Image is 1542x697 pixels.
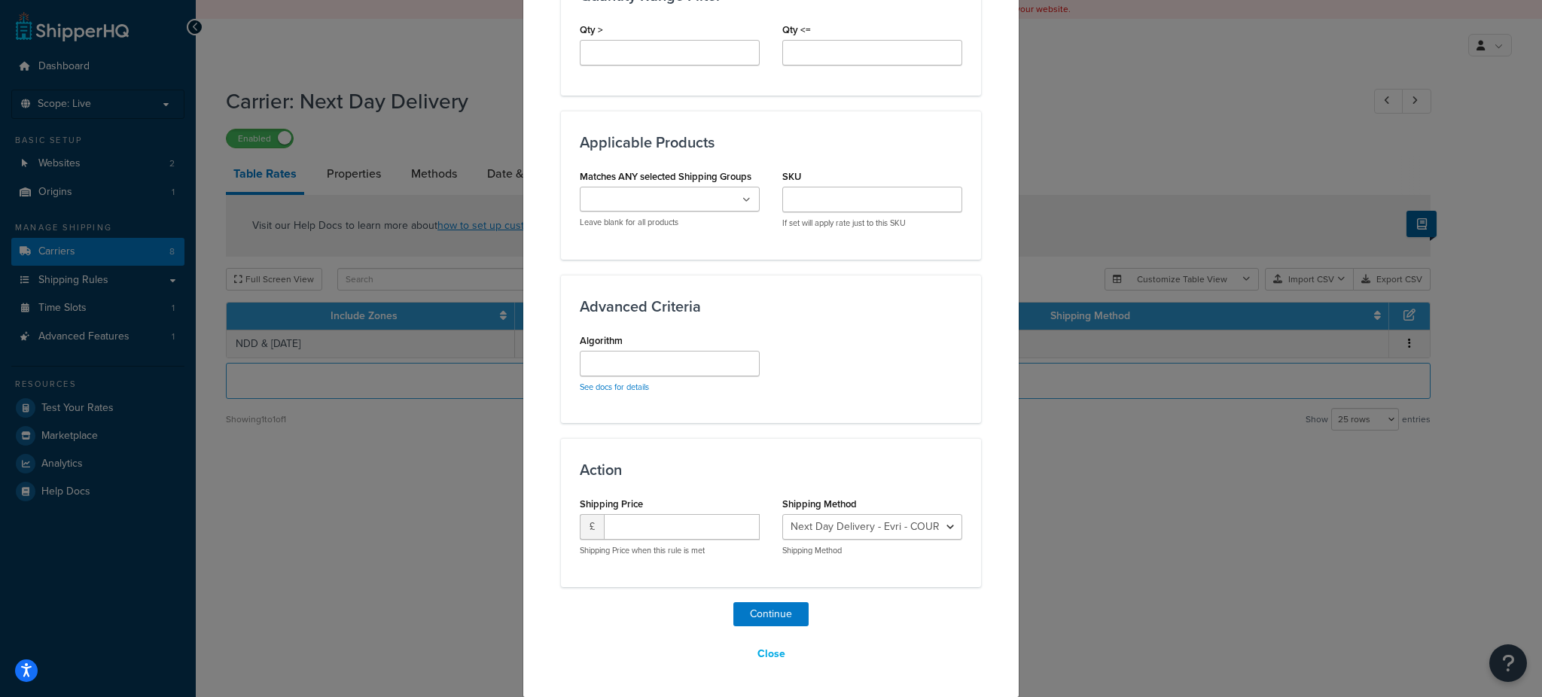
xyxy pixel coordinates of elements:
[580,298,962,315] h3: Advanced Criteria
[580,217,760,228] p: Leave blank for all products
[580,545,760,556] p: Shipping Price when this rule is met
[580,381,649,393] a: See docs for details
[782,171,801,182] label: SKU
[580,514,604,540] span: £
[748,641,795,667] button: Close
[580,498,643,510] label: Shipping Price
[782,498,857,510] label: Shipping Method
[580,335,623,346] label: Algorithm
[580,171,751,182] label: Matches ANY selected Shipping Groups
[580,24,603,35] label: Qty >
[580,461,962,478] h3: Action
[782,24,811,35] label: Qty <=
[733,602,809,626] button: Continue
[580,134,962,151] h3: Applicable Products
[782,218,962,229] p: If set will apply rate just to this SKU
[782,545,962,556] p: Shipping Method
